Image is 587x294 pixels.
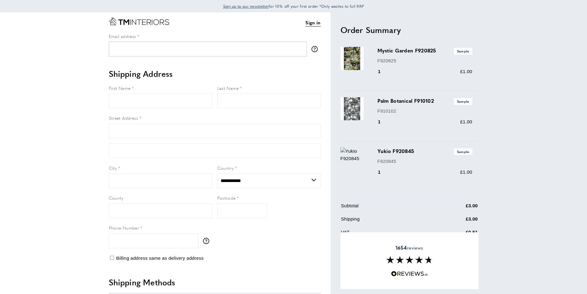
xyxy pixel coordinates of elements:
span: Phone Number [109,225,139,231]
img: Reviews section [386,256,433,263]
td: £3.00 [435,202,478,214]
a: Sign in [305,19,320,27]
span: Postcode [217,195,236,201]
span: Last Name [217,85,239,91]
h3: Yukio F920845 [377,147,472,155]
h3: Palm Botanical F910102 [377,97,472,105]
img: Yukio F920845 [340,147,371,162]
input: Billing address same as delivery address [110,256,114,260]
span: Sample [454,98,472,105]
button: More information [312,46,321,52]
p: F910102 [377,107,472,115]
h3: Mystic Garden F920825 [377,47,472,54]
span: £1.00 [460,119,472,124]
p: F920825 [377,57,472,64]
span: Street Address [109,115,138,121]
span: City [109,165,117,171]
img: Mystic Garden F920825 [340,47,364,70]
a: Go to Home page [109,17,169,25]
span: Email address [109,33,136,39]
h2: Order Summary [340,24,479,35]
img: Reviews.io 5 stars [391,271,428,277]
span: Billing address same as delivery address [116,255,204,261]
div: 1 [377,68,389,75]
p: F920845 [377,158,472,165]
span: First Name [109,85,131,91]
span: reviews [396,245,423,251]
span: £1.00 [460,169,472,175]
h2: Shipping Methods [109,277,321,288]
button: More information [203,238,212,244]
span: £1.00 [460,69,472,74]
strong: 1654 [396,244,407,251]
td: £3.00 [435,215,478,227]
td: Shipping [341,215,435,227]
div: 1 [377,168,389,176]
td: Subtotal [341,202,435,214]
div: 1 [377,118,389,126]
a: Sign up to our newsletter [223,3,269,9]
img: Palm Botanical F910102 [340,97,364,120]
span: County [109,195,124,201]
span: for 10% off your first order *Only applies to full RRP [223,3,364,9]
td: £0.51 [435,229,478,241]
span: Country [217,165,234,171]
keeper-lock: Open Keeper Popup [296,45,304,53]
h2: Shipping Address [109,68,321,79]
span: Sample [454,148,472,155]
td: VAT [341,229,435,241]
span: Sample [454,48,472,54]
